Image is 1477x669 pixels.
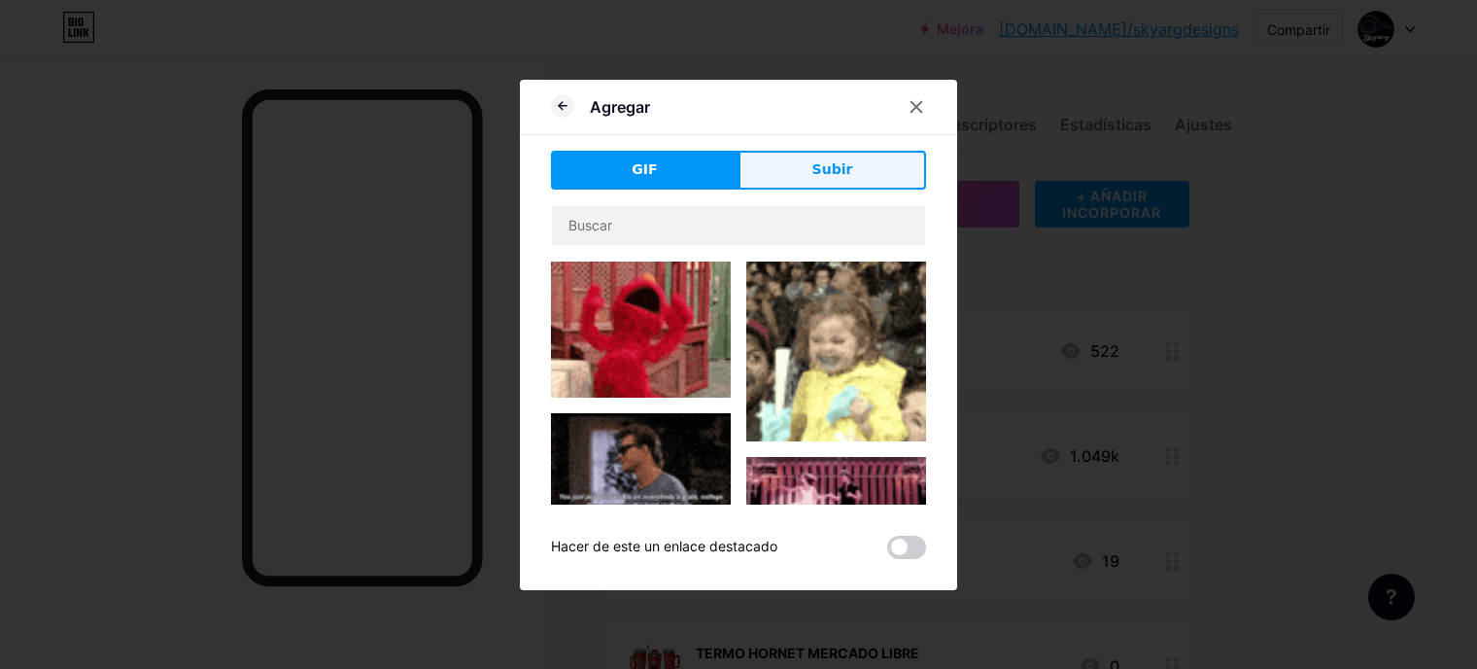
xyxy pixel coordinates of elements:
font: Subir [812,161,853,177]
input: Buscar [552,206,925,245]
img: Gihpy [746,262,926,441]
font: GIF [632,161,657,177]
img: Gihpy [746,457,926,558]
img: Gihpy [551,413,731,517]
button: GIF [551,151,738,190]
font: Agregar [590,97,650,117]
img: Gihpy [551,262,731,399]
button: Subir [738,151,926,190]
font: Hacer de este un enlace destacado [551,538,777,554]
